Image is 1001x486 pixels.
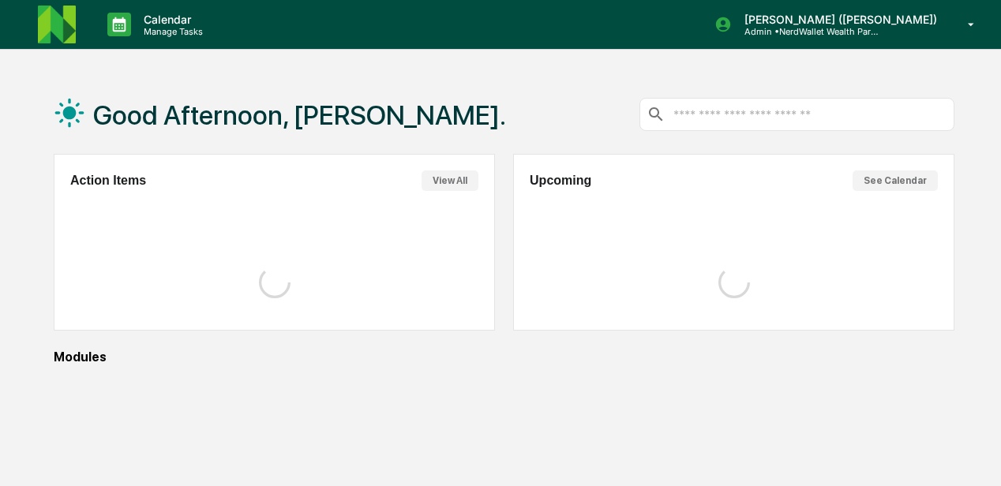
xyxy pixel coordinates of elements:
[131,13,211,26] p: Calendar
[732,26,879,37] p: Admin • NerdWallet Wealth Partners
[530,174,591,188] h2: Upcoming
[54,350,954,364] div: Modules
[853,170,938,191] button: See Calendar
[38,6,76,43] img: logo
[93,99,506,131] h1: Good Afternoon, [PERSON_NAME].
[422,170,478,191] button: View All
[131,26,211,37] p: Manage Tasks
[70,174,146,188] h2: Action Items
[732,13,945,26] p: [PERSON_NAME] ([PERSON_NAME])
